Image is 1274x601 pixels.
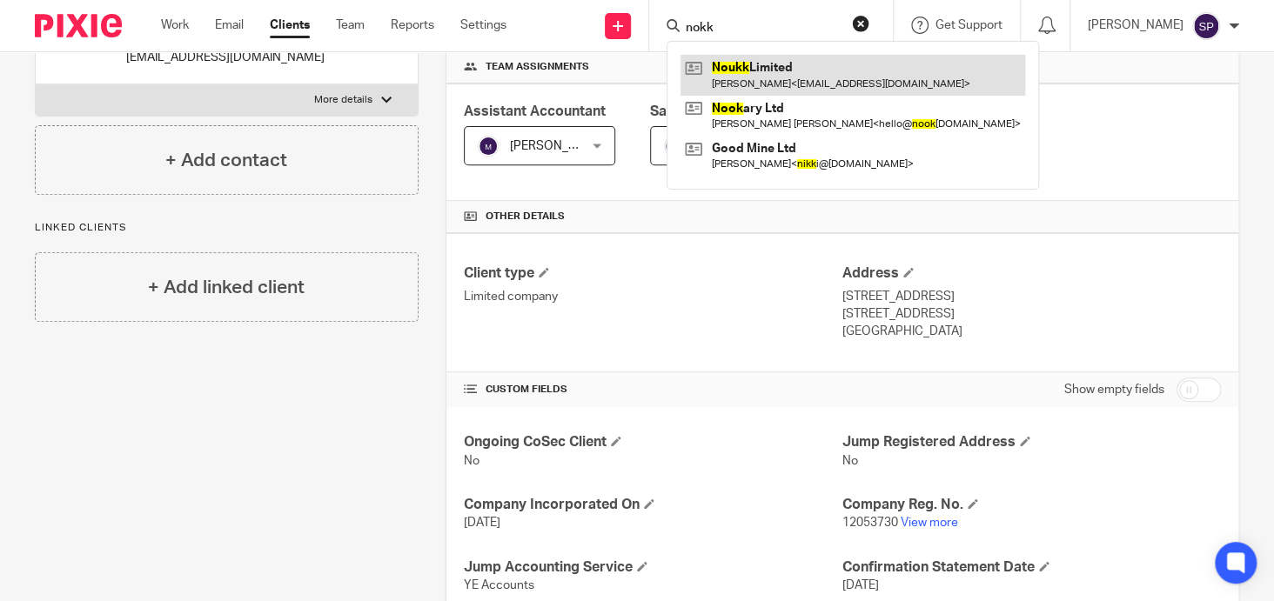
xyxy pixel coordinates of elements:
[161,17,189,34] a: Work
[1192,12,1220,40] img: svg%3E
[842,305,1221,323] p: [STREET_ADDRESS]
[842,323,1221,340] p: [GEOGRAPHIC_DATA]
[842,579,879,591] span: [DATE]
[148,274,305,301] h4: + Add linked client
[852,15,869,32] button: Clear
[464,288,842,305] p: Limited company
[464,517,500,529] span: [DATE]
[165,147,287,174] h4: + Add contact
[901,517,958,529] a: View more
[464,579,534,591] span: YE Accounts
[464,264,842,283] h4: Client type
[842,496,1221,514] h4: Company Reg. No.
[464,433,842,451] h4: Ongoing CoSec Client
[464,383,842,397] h4: CUSTOM FIELDS
[486,210,565,224] span: Other details
[842,517,898,529] span: 12053730
[935,19,1002,31] span: Get Support
[270,17,310,34] a: Clients
[336,17,365,34] a: Team
[650,104,736,118] span: Sales Person
[664,136,685,157] img: svg%3E
[842,455,858,467] span: No
[314,93,372,107] p: More details
[1064,381,1164,398] label: Show empty fields
[464,558,842,577] h4: Jump Accounting Service
[842,558,1221,577] h4: Confirmation Statement Date
[842,288,1221,305] p: [STREET_ADDRESS]
[510,140,606,152] span: [PERSON_NAME]
[464,104,606,118] span: Assistant Accountant
[478,136,499,157] img: svg%3E
[684,21,841,37] input: Search
[126,49,325,66] p: [EMAIL_ADDRESS][DOMAIN_NAME]
[35,14,122,37] img: Pixie
[464,496,842,514] h4: Company Incorporated On
[391,17,434,34] a: Reports
[486,60,589,74] span: Team assignments
[464,455,479,467] span: No
[460,17,506,34] a: Settings
[35,221,419,235] p: Linked clients
[842,264,1221,283] h4: Address
[215,17,244,34] a: Email
[842,433,1221,451] h4: Jump Registered Address
[1088,17,1183,34] p: [PERSON_NAME]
